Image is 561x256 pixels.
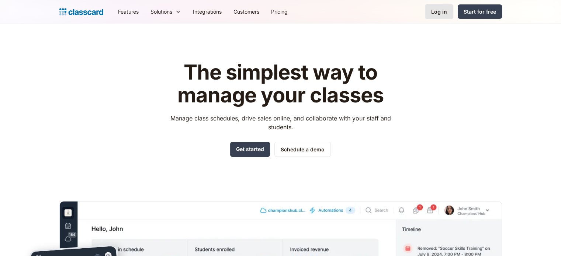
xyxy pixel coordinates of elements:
a: Customers [228,3,265,20]
div: Log in [431,8,447,15]
a: home [59,7,103,17]
a: Integrations [187,3,228,20]
div: Solutions [150,8,172,15]
a: Pricing [265,3,294,20]
h1: The simplest way to manage your classes [163,61,398,106]
a: Get started [230,142,270,157]
a: Features [112,3,145,20]
p: Manage class schedules, drive sales online, and collaborate with your staff and students. [163,114,398,131]
a: Log in [425,4,453,19]
a: Start for free [458,4,502,19]
div: Solutions [145,3,187,20]
a: Schedule a demo [274,142,331,157]
div: Start for free [464,8,496,15]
